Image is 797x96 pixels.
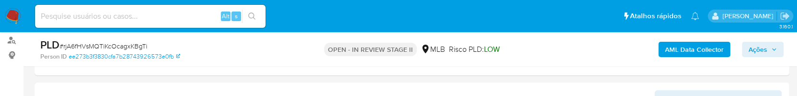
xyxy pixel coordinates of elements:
button: AML Data Collector [658,42,730,57]
p: alessandra.barbosa@mercadopago.com [722,12,776,21]
span: s [235,12,238,21]
p: OPEN - IN REVIEW STAGE II [324,43,417,56]
b: AML Data Collector [665,42,724,57]
input: Pesquise usuários ou casos... [35,10,266,23]
a: Notificações [691,12,699,20]
a: ee273b3f3830cfa7b28743926573e0fb [69,52,180,61]
span: Risco PLD: [449,44,500,55]
b: PLD [40,37,60,52]
a: Sair [780,11,790,21]
button: Ações [742,42,784,57]
span: Atalhos rápidos [630,11,681,21]
span: Ações [749,42,767,57]
span: Alt [222,12,229,21]
div: MLB [421,44,445,55]
span: LOW [484,44,500,55]
span: 3.160.1 [779,23,792,30]
b: Person ID [40,52,67,61]
button: search-icon [242,10,262,23]
span: # rjA6fHVsMQTiKcOcagxKBgTi [60,41,147,51]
